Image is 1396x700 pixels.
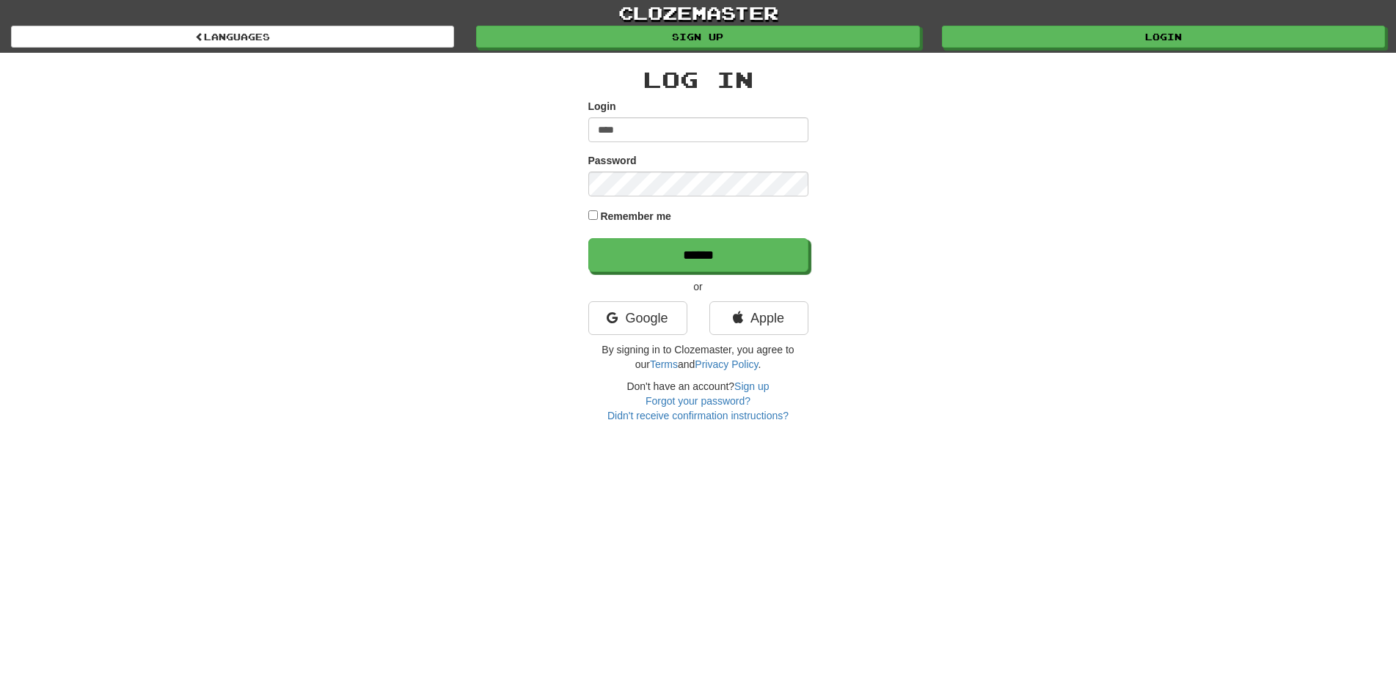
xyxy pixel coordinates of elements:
label: Password [588,153,637,168]
p: By signing in to Clozemaster, you agree to our and . [588,342,808,372]
a: Sign up [476,26,919,48]
a: Languages [11,26,454,48]
h2: Log In [588,67,808,92]
a: Forgot your password? [646,395,750,407]
a: Privacy Policy [695,358,758,370]
a: Didn't receive confirmation instructions? [607,410,789,421]
div: Don't have an account? [588,379,808,423]
a: Google [588,301,687,335]
label: Remember me [600,209,671,224]
a: Terms [650,358,678,370]
a: Sign up [734,380,769,392]
label: Login [588,99,616,114]
a: Login [942,26,1385,48]
a: Apple [709,301,808,335]
p: or [588,279,808,294]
